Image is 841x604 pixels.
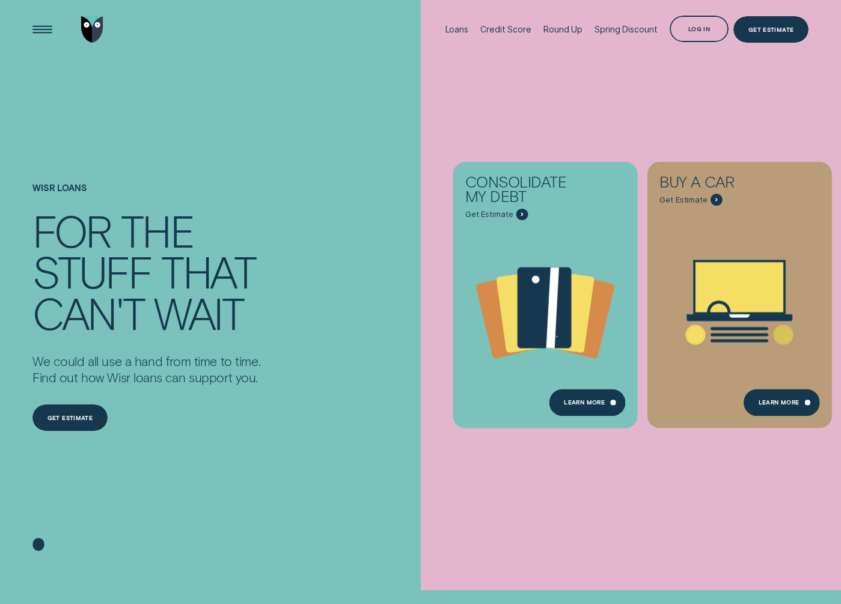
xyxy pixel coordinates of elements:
[453,162,638,421] a: Consolidate my debt - Learn more
[32,292,144,333] div: can't
[161,251,255,291] div: that
[549,389,626,416] a: Learn more
[465,210,513,219] span: Get Estimate
[465,174,583,209] div: Consolidate my debt
[595,25,657,34] div: Spring Discount
[744,389,820,416] a: Learn More
[121,210,194,251] div: the
[32,251,151,291] div: stuff
[29,16,55,43] button: Open Menu
[32,210,111,251] div: For
[733,16,809,43] a: Get Estimate
[543,25,583,34] div: Round Up
[659,195,707,204] span: Get Estimate
[81,16,103,43] img: Wisr
[480,25,531,34] div: Credit Score
[32,404,108,431] a: Get estimate
[647,162,832,421] a: Buy a car - Learn more
[445,25,468,34] div: Loans
[670,16,729,42] button: Log in
[154,292,243,333] div: wait
[32,353,260,385] p: We could all use a hand from time to time. Find out how Wisr loans can support you.
[659,174,777,194] div: Buy a car
[32,210,260,333] h4: For the stuff that can't wait
[32,183,260,210] h1: Wisr loans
